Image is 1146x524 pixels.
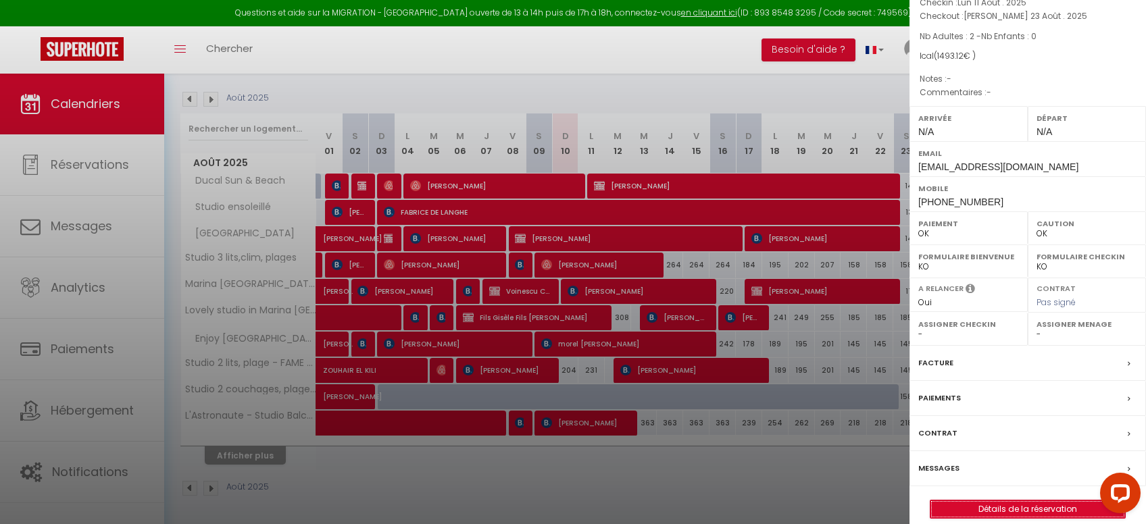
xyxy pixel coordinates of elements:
[918,250,1019,263] label: Formulaire Bienvenue
[1037,126,1052,137] span: N/A
[918,426,957,440] label: Contrat
[934,50,976,61] span: ( € )
[964,10,1087,22] span: [PERSON_NAME] 23 Août . 2025
[1037,317,1137,331] label: Assigner Menage
[937,50,964,61] span: 1493.12
[1037,111,1137,125] label: Départ
[920,9,1136,23] p: Checkout :
[987,86,991,98] span: -
[918,217,1019,230] label: Paiement
[918,283,964,294] label: A relancer
[981,30,1037,42] span: Nb Enfants : 0
[1089,467,1146,524] iframe: LiveChat chat widget
[966,283,975,298] i: Sélectionner OUI si vous souhaiter envoyer les séquences de messages post-checkout
[930,500,1126,519] button: Détails de la réservation
[918,161,1078,172] span: [EMAIL_ADDRESS][DOMAIN_NAME]
[1037,250,1137,263] label: Formulaire Checkin
[918,147,1137,160] label: Email
[920,30,1037,42] span: Nb Adultes : 2 -
[918,196,1003,207] span: [PHONE_NUMBER]
[920,50,1136,63] div: Ical
[918,182,1137,195] label: Mobile
[947,73,951,84] span: -
[918,356,953,370] label: Facture
[918,391,961,405] label: Paiements
[918,317,1019,331] label: Assigner Checkin
[918,126,934,137] span: N/A
[1037,296,1076,308] span: Pas signé
[918,461,960,475] label: Messages
[1037,283,1076,292] label: Contrat
[1037,217,1137,230] label: Caution
[920,72,1136,86] p: Notes :
[920,86,1136,99] p: Commentaires :
[918,111,1019,125] label: Arrivée
[930,500,1125,518] a: Détails de la réservation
